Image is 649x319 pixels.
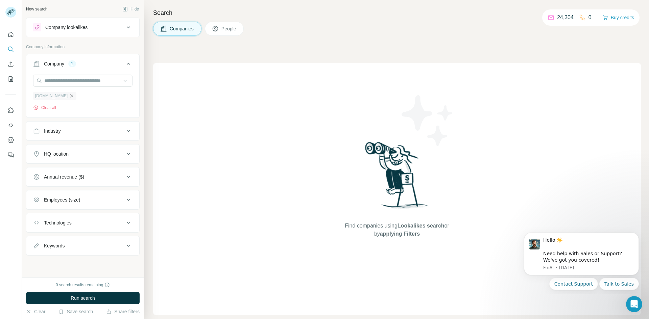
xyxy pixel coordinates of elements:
[26,192,139,208] button: Employees (size)
[44,128,61,134] div: Industry
[45,24,88,31] div: Company lookalikes
[68,61,76,67] div: 1
[44,242,65,249] div: Keywords
[380,231,420,237] span: applying Filters
[5,134,16,146] button: Dashboard
[588,14,592,22] p: 0
[153,8,641,18] h4: Search
[33,105,56,111] button: Clear all
[44,219,72,226] div: Technologies
[626,296,642,312] iframe: Intercom live chat
[398,223,444,229] span: Lookalikes search
[35,93,68,99] span: [DOMAIN_NAME]
[26,146,139,162] button: HQ location
[26,292,140,304] button: Run search
[26,215,139,231] button: Technologies
[170,25,194,32] span: Companies
[514,227,649,294] iframe: Intercom notifications message
[5,119,16,131] button: Use Surfe API
[44,151,69,157] div: HQ location
[71,295,95,301] span: Run search
[118,4,144,14] button: Hide
[362,140,432,215] img: Surfe Illustration - Woman searching with binoculars
[26,308,45,315] button: Clear
[5,43,16,55] button: Search
[5,149,16,161] button: Feedback
[26,169,139,185] button: Annual revenue ($)
[26,123,139,139] button: Industry
[44,60,64,67] div: Company
[557,14,574,22] p: 24,304
[5,58,16,70] button: Enrich CSV
[5,73,16,85] button: My lists
[56,282,110,288] div: 0 search results remaining
[26,56,139,75] button: Company1
[44,196,80,203] div: Employees (size)
[397,90,458,151] img: Surfe Illustration - Stars
[106,308,140,315] button: Share filters
[343,222,451,238] span: Find companies using or by
[26,6,47,12] div: New search
[5,28,16,41] button: Quick start
[58,308,93,315] button: Save search
[26,238,139,254] button: Keywords
[44,174,84,180] div: Annual revenue ($)
[5,104,16,116] button: Use Surfe on LinkedIn
[221,25,237,32] span: People
[26,44,140,50] p: Company information
[26,19,139,35] button: Company lookalikes
[603,13,634,22] button: Buy credits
